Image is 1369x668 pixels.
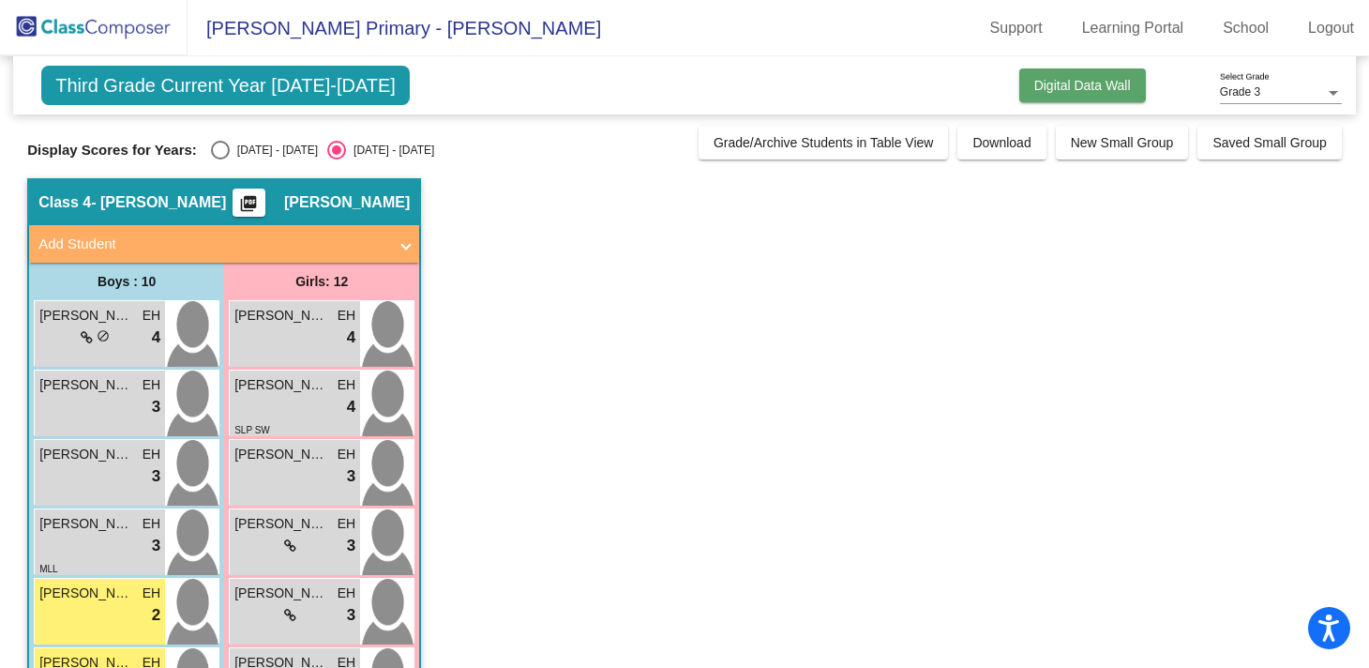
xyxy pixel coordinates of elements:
[152,464,160,489] span: 3
[972,135,1031,150] span: Download
[234,445,328,464] span: [PERSON_NAME]
[1067,13,1199,43] a: Learning Portal
[27,142,197,159] span: Display Scores for Years:
[1034,78,1131,93] span: Digital Data Wall
[347,326,355,350] span: 4
[39,375,133,395] span: [PERSON_NAME]
[1208,13,1284,43] a: School
[152,603,160,628] span: 2
[143,375,160,395] span: EH
[237,194,260,220] mat-icon: picture_as_pdf
[234,425,270,435] span: SLP SW
[41,66,410,105] span: Third Grade Current Year [DATE]-[DATE]
[234,584,328,603] span: [PERSON_NAME]
[152,534,160,558] span: 3
[346,142,434,159] div: [DATE] - [DATE]
[97,329,110,342] span: do_not_disturb_alt
[338,584,355,603] span: EH
[234,306,328,326] span: [PERSON_NAME]
[230,142,318,159] div: [DATE] - [DATE]
[1212,135,1326,150] span: Saved Small Group
[211,141,434,159] mat-radio-group: Select an option
[38,234,387,255] mat-panel-title: Add Student
[699,126,949,159] button: Grade/Archive Students in Table View
[143,445,160,464] span: EH
[39,514,133,534] span: [PERSON_NAME]
[234,514,328,534] span: [PERSON_NAME]
[1293,13,1369,43] a: Logout
[1019,68,1146,102] button: Digital Data Wall
[1197,126,1341,159] button: Saved Small Group
[338,375,355,395] span: EH
[29,263,224,300] div: Boys : 10
[338,445,355,464] span: EH
[347,395,355,419] span: 4
[152,395,160,419] span: 3
[39,306,133,326] span: [PERSON_NAME]
[38,193,91,212] span: Class 4
[975,13,1058,43] a: Support
[284,193,410,212] span: [PERSON_NAME]
[39,584,133,603] span: [PERSON_NAME]
[957,126,1046,159] button: Download
[91,193,226,212] span: - [PERSON_NAME]
[224,263,419,300] div: Girls: 12
[188,13,601,43] span: [PERSON_NAME] Primary - [PERSON_NAME]
[143,584,160,603] span: EH
[347,534,355,558] span: 3
[1056,126,1189,159] button: New Small Group
[1071,135,1174,150] span: New Small Group
[1220,85,1260,99] span: Grade 3
[347,603,355,628] span: 3
[338,306,355,326] span: EH
[338,514,355,534] span: EH
[233,189,265,217] button: Print Students Details
[39,445,133,464] span: [PERSON_NAME]
[152,326,160,350] span: 4
[39,564,57,574] span: MLL
[347,464,355,489] span: 3
[143,514,160,534] span: EH
[234,375,328,395] span: [PERSON_NAME]
[29,225,419,263] mat-expansion-panel-header: Add Student
[714,135,934,150] span: Grade/Archive Students in Table View
[143,306,160,326] span: EH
